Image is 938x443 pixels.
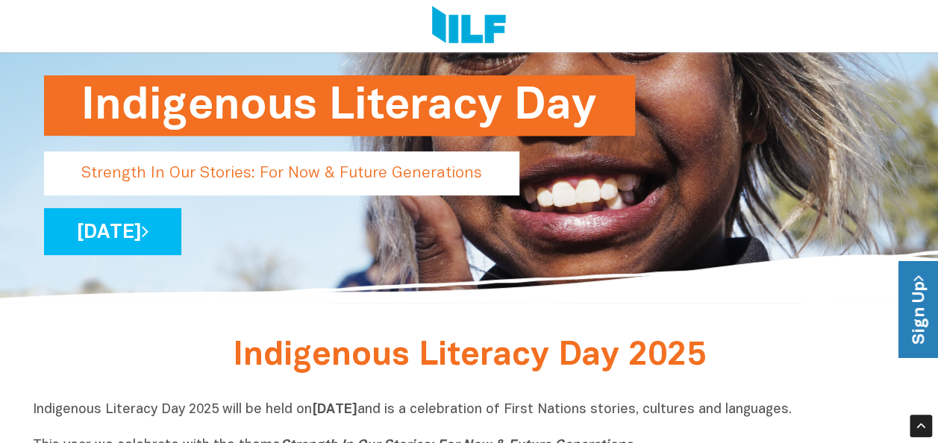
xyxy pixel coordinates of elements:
img: Logo [432,6,506,46]
div: Scroll Back to Top [910,415,932,437]
a: [DATE] [44,208,181,255]
p: Strength In Our Stories: For Now & Future Generations [44,151,519,195]
span: Indigenous Literacy Day 2025 [233,341,706,371]
h1: Indigenous Literacy Day [81,75,598,136]
b: [DATE] [312,403,357,416]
